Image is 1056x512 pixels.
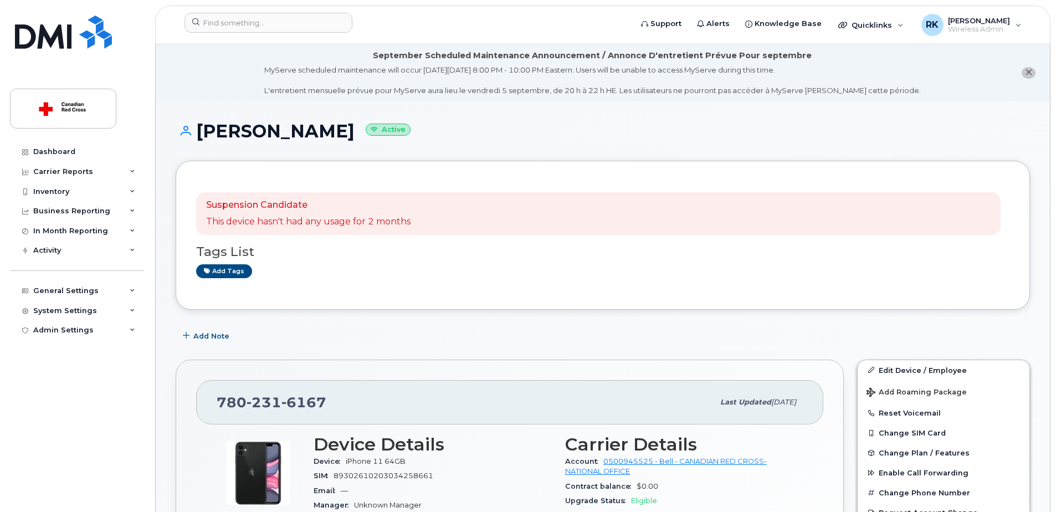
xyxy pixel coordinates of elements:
span: Last updated [720,398,771,406]
span: Account [565,457,603,465]
button: Change SIM Card [858,423,1029,443]
span: Device [314,457,346,465]
h3: Device Details [314,434,552,454]
span: Enable Call Forwarding [879,469,968,477]
span: SIM [314,472,334,480]
a: Add tags [196,264,252,278]
button: Add Roaming Package [858,380,1029,403]
span: 6167 [281,394,326,411]
p: Suspension Candidate [206,199,411,212]
span: Unknown Manager [354,501,422,509]
small: Active [366,124,411,136]
p: This device hasn't had any usage for 2 months [206,216,411,228]
button: close notification [1022,67,1036,79]
h1: [PERSON_NAME] [176,121,1030,141]
a: 0500945525 - Bell - CANADIAN RED CROSS- NATIONAL OFFICE [565,457,767,475]
a: Edit Device / Employee [858,360,1029,380]
span: 231 [247,394,281,411]
span: Upgrade Status [565,496,631,505]
button: Change Plan / Features [858,443,1029,463]
span: 780 [217,394,326,411]
div: MyServe scheduled maintenance will occur [DATE][DATE] 8:00 PM - 10:00 PM Eastern. Users will be u... [264,65,921,96]
span: iPhone 11 64GB [346,457,406,465]
span: Email [314,487,341,495]
span: 89302610203034258661 [334,472,433,480]
button: Reset Voicemail [858,403,1029,423]
button: Enable Call Forwarding [858,463,1029,483]
span: $0.00 [637,482,658,490]
span: Eligible [631,496,657,505]
span: Add Roaming Package [867,388,967,398]
span: Manager [314,501,354,509]
h3: Carrier Details [565,434,803,454]
span: Contract balance [565,482,637,490]
img: iPhone_11.jpg [225,440,291,506]
span: — [341,487,348,495]
button: Change Phone Number [858,483,1029,503]
div: September Scheduled Maintenance Announcement / Annonce D'entretient Prévue Pour septembre [373,50,812,62]
button: Add Note [176,326,239,346]
h3: Tags List [196,245,1009,259]
span: Add Note [193,331,229,341]
span: Change Plan / Features [879,449,970,457]
span: [DATE] [771,398,796,406]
